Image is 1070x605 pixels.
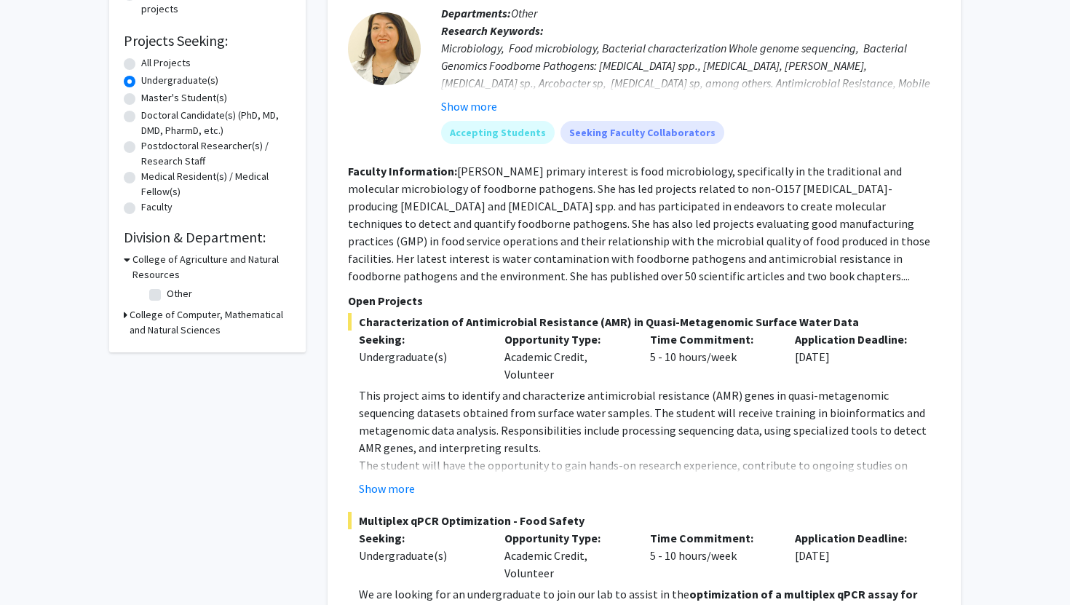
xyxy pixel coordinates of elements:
div: Microbiology, Food microbiology, Bacterial characterization Whole genome sequencing, Bacterial Ge... [441,39,940,109]
span: Other [511,6,537,20]
div: [DATE] [784,529,930,582]
label: Doctoral Candidate(s) (PhD, MD, DMD, PharmD, etc.) [141,108,291,138]
h3: College of Agriculture and Natural Resources [132,252,291,282]
button: Show more [359,480,415,497]
b: Departments: [441,6,511,20]
mat-chip: Seeking Faculty Collaborators [560,121,724,144]
p: Seeking: [359,331,483,348]
div: 5 - 10 hours/week [639,331,785,383]
mat-chip: Accepting Students [441,121,555,144]
span: Multiplex qPCR Optimization - Food Safety [348,512,940,529]
div: 5 - 10 hours/week [639,529,785,582]
span: Characterization of Antimicrobial Resistance (AMR) in Quasi-Metagenomic Surface Water Data [348,313,940,331]
iframe: Chat [11,539,62,594]
label: Other [167,286,192,301]
h2: Division & Department: [124,229,291,246]
p: Seeking: [359,529,483,547]
label: Faculty [141,199,173,215]
b: Research Keywords: [441,23,544,38]
label: Undergraduate(s) [141,73,218,88]
label: Postdoctoral Researcher(s) / Research Staff [141,138,291,169]
label: Master's Student(s) [141,90,227,106]
div: [DATE] [784,331,930,383]
p: Opportunity Type: [504,529,628,547]
p: This project aims to identify and characterize antimicrobial resistance (AMR) genes in quasi-meta... [359,387,940,456]
div: Undergraduate(s) [359,547,483,564]
div: Academic Credit, Volunteer [494,529,639,582]
label: Medical Resident(s) / Medical Fellow(s) [141,169,291,199]
div: Undergraduate(s) [359,348,483,365]
fg-read-more: [PERSON_NAME] primary interest is food microbiology, specifically in the traditional and molecula... [348,164,930,283]
p: Application Deadline: [795,529,919,547]
button: Show more [441,98,497,115]
p: Application Deadline: [795,331,919,348]
p: Time Commitment: [650,331,774,348]
label: All Projects [141,55,191,71]
h2: Projects Seeking: [124,32,291,50]
p: Time Commitment: [650,529,774,547]
div: Academic Credit, Volunteer [494,331,639,383]
h3: College of Computer, Mathematical and Natural Sciences [130,307,291,338]
b: Faculty Information: [348,164,457,178]
p: Opportunity Type: [504,331,628,348]
p: The student will have the opportunity to gain hands-on research experience, contribute to ongoing... [359,456,940,509]
p: Open Projects [348,292,940,309]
